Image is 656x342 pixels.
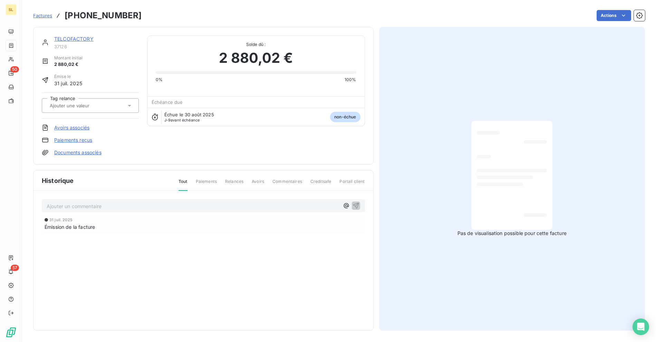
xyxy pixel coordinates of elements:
[54,61,83,68] span: 2 880,02 €
[54,55,83,61] span: Montant initial
[54,44,139,49] span: 37126
[54,74,82,80] span: Émise le
[633,319,649,335] div: Open Intercom Messenger
[54,80,82,87] span: 31 juil. 2025
[225,178,243,190] span: Relances
[54,36,94,42] a: TELCOFACTORY
[196,178,217,190] span: Paiements
[54,124,89,131] a: Avoirs associés
[219,48,293,68] span: 2 880,02 €
[6,68,16,79] a: 50
[54,137,92,144] a: Paiements reçus
[49,218,73,222] span: 31 juil. 2025
[179,178,187,191] span: Tout
[11,265,19,271] span: 57
[33,13,52,18] span: Factures
[457,230,567,237] span: Pas de visualisation possible pour cette facture
[597,10,631,21] button: Actions
[164,118,200,122] span: avant échéance
[6,327,17,338] img: Logo LeanPay
[65,9,142,22] h3: [PHONE_NUMBER]
[156,77,163,83] span: 0%
[33,12,52,19] a: Factures
[164,118,171,123] span: J-9
[310,178,331,190] span: Creditsafe
[49,102,118,109] input: Ajouter une valeur
[10,66,19,72] span: 50
[54,149,102,156] a: Documents associés
[6,4,17,15] div: SL
[164,112,214,117] span: Échue le 30 août 2025
[152,99,183,105] span: Échéance due
[339,178,365,190] span: Portail client
[42,176,74,185] span: Historique
[330,112,360,122] span: non-échue
[345,77,356,83] span: 100%
[272,178,302,190] span: Commentaires
[252,178,264,190] span: Avoirs
[156,41,356,48] span: Solde dû :
[45,223,95,231] span: Émission de la facture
